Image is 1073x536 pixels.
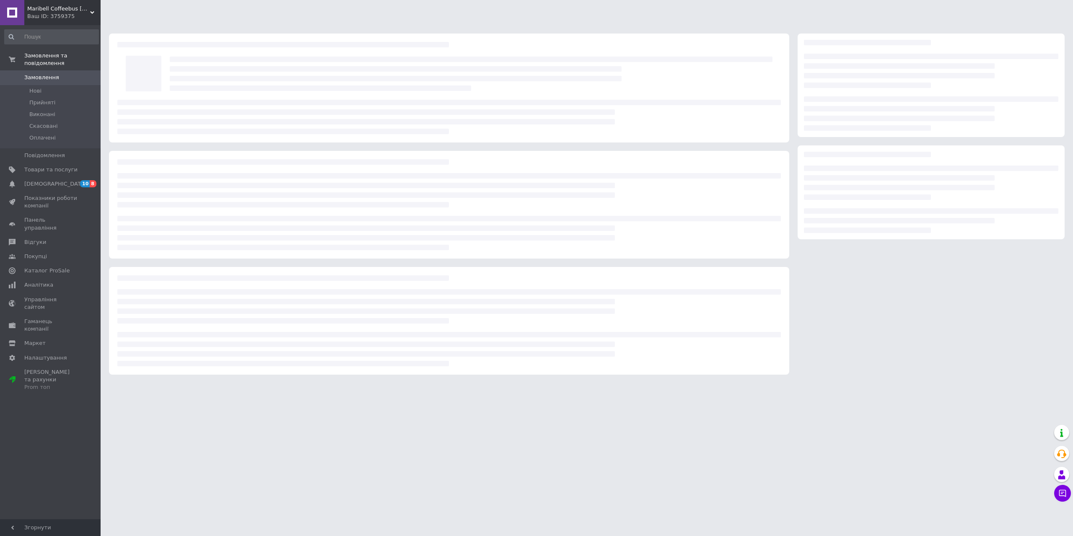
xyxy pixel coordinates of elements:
[24,253,47,260] span: Покупці
[29,99,55,106] span: Прийняті
[24,74,59,81] span: Замовлення
[24,238,46,246] span: Відгуки
[24,318,78,333] span: Гаманець компанії
[29,122,58,130] span: Скасовані
[24,180,86,188] span: [DEMOGRAPHIC_DATA]
[1054,485,1071,502] button: Чат з покупцем
[24,383,78,391] div: Prom топ
[24,354,67,362] span: Налаштування
[27,5,90,13] span: Maribell Coffeebus Кропивницький
[24,152,65,159] span: Повідомлення
[29,111,55,118] span: Виконані
[80,180,90,187] span: 10
[24,296,78,311] span: Управління сайтом
[4,29,99,44] input: Пошук
[24,216,78,231] span: Панель управління
[29,87,41,95] span: Нові
[24,267,70,274] span: Каталог ProSale
[27,13,101,20] div: Ваш ID: 3759375
[24,194,78,210] span: Показники роботи компанії
[24,368,78,391] span: [PERSON_NAME] та рахунки
[29,134,56,142] span: Оплачені
[24,281,53,289] span: Аналітика
[24,52,101,67] span: Замовлення та повідомлення
[90,180,96,187] span: 8
[24,339,46,347] span: Маркет
[24,166,78,173] span: Товари та послуги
